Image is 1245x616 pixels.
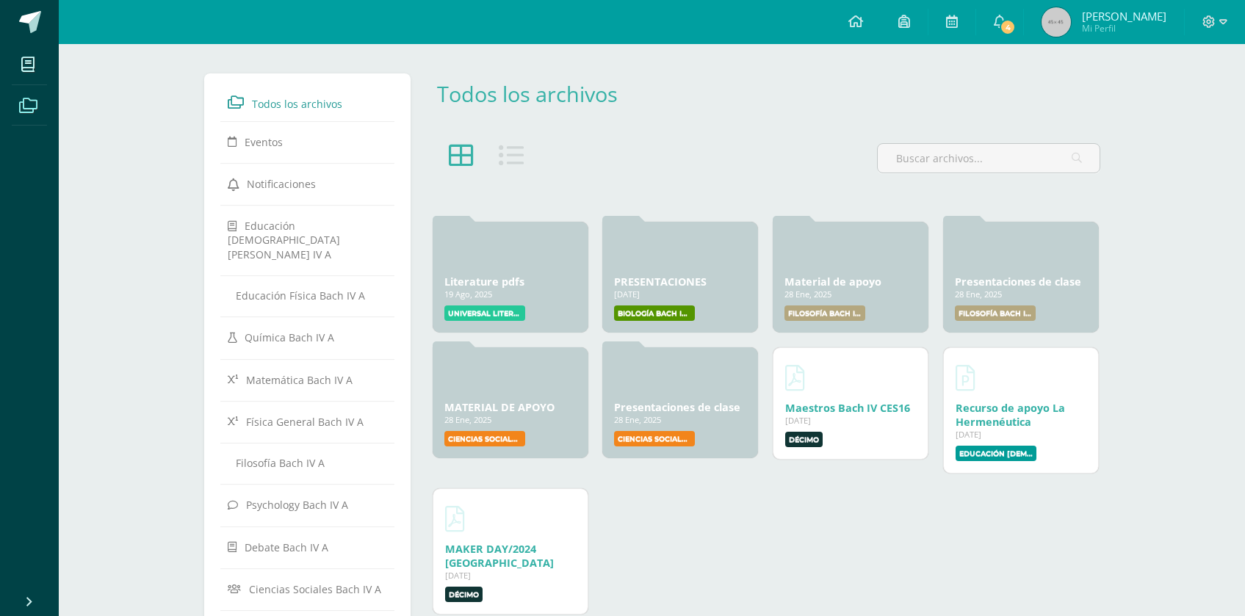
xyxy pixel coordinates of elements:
a: Todos los archivos [437,79,618,108]
div: [DATE] [614,289,746,300]
div: 28 Ene, 2025 [444,414,577,425]
label: Décimo [785,432,823,447]
input: Buscar archivos... [878,144,1100,173]
a: Descargar Recurso de apoyo La Hermenéutica.pptx [956,360,975,395]
a: Matemática Bach IV A [228,366,388,393]
a: Descargar Maestros Bach IV CES16.pdf [785,360,804,395]
div: Descargar Recurso de apoyo La Hermenéutica.pptx [956,401,1086,429]
a: Ciencias Sociales Bach IV A [228,576,388,602]
span: Física General Bach IV A [246,415,364,429]
a: Notificaciones [228,170,388,197]
img: 45x45 [1042,7,1071,37]
span: Todos los archivos [252,97,342,111]
a: PRESENTACIONES [614,275,707,289]
a: Educación Física Bach IV A [228,283,388,308]
div: MATERIAL DE APOYO [444,400,577,414]
a: Todos los archivos [228,89,388,115]
span: Educación Física Bach IV A [236,289,365,302]
span: Filosofía Bach IV A [236,456,325,470]
a: Psychology Bach IV A [228,491,388,518]
a: Presentaciones de clase [955,275,1081,289]
label: Décimo [445,587,483,602]
div: Material de apoyo [784,275,917,289]
span: 4 [1000,19,1016,35]
a: Presentaciones de clase [614,400,740,414]
div: 28 Ene, 2025 [614,414,746,425]
a: Descargar MAKER DAY/2024 UNIVERSIDAD DEL VALLE DE GUATEMALA.pdf [445,501,464,536]
a: Literature pdfs [444,275,524,289]
a: Física General Bach IV A [228,408,388,435]
div: 28 Ene, 2025 [784,289,917,300]
a: Química Bach IV A [228,324,388,350]
span: Educación [DEMOGRAPHIC_DATA][PERSON_NAME] IV A [228,219,340,261]
span: Química Bach IV A [245,330,334,344]
a: Debate Bach IV A [228,534,388,560]
div: Descargar Maestros Bach IV CES16.pdf [785,401,916,415]
a: Maestros Bach IV CES16 [785,401,910,415]
a: Filosofía Bach IV A [228,450,388,476]
div: 19 Ago, 2025 [444,289,577,300]
div: 28 Ene, 2025 [955,289,1087,300]
div: PRESENTACIONES [614,275,746,289]
span: Ciencias Sociales Bach IV A [249,582,381,596]
label: Filosofía Bach IV A [955,305,1036,321]
div: [DATE] [445,570,576,581]
div: Literature pdfs [444,275,577,289]
div: [DATE] [956,429,1086,440]
a: Eventos [228,128,388,155]
span: Matemática Bach IV A [246,372,353,386]
div: Todos los archivos [437,79,640,108]
label: Educación Cristiana Bach IV A [956,446,1036,461]
label: Filosofía Bach IV A [784,305,865,321]
label: Universal Literature Bach IV A [444,305,525,321]
a: Educación [DEMOGRAPHIC_DATA][PERSON_NAME] IV A [228,212,388,267]
span: Debate Bach IV A [245,540,328,554]
span: Notificaciones [247,177,316,191]
div: Presentaciones de clase [614,400,746,414]
label: Ciencias Sociales Bach IV A [614,431,695,446]
a: Material de apoyo [784,275,881,289]
a: MATERIAL DE APOYO [444,400,555,414]
a: MAKER DAY/2024 [GEOGRAPHIC_DATA] [445,542,554,570]
span: Psychology Bach IV A [246,498,348,512]
label: Ciencias Sociales Bach IV A [444,431,525,446]
span: Mi Perfil [1082,22,1166,35]
div: Descargar MAKER DAY/2024 UNIVERSIDAD DEL VALLE DE GUATEMALA.pdf [445,542,576,570]
div: Presentaciones de clase [955,275,1087,289]
div: [DATE] [785,415,916,426]
label: Biología Bach IV A [614,305,695,321]
span: Eventos [245,135,283,149]
a: Recurso de apoyo La Hermenéutica [956,401,1065,429]
span: [PERSON_NAME] [1082,9,1166,23]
